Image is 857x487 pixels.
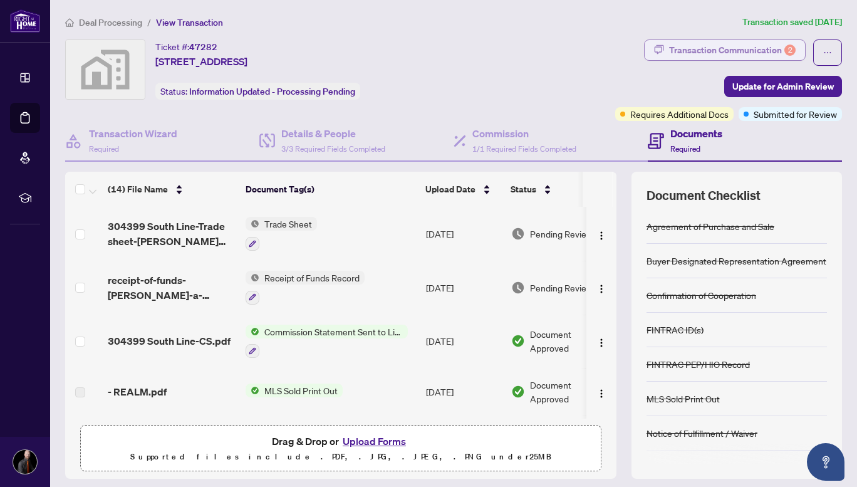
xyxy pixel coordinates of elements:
div: Confirmation of Cooperation [647,288,756,302]
span: Drag & Drop orUpload FormsSupported files include .PDF, .JPG, .JPEG, .PNG under25MB [81,426,601,472]
button: Open asap [807,443,844,481]
div: FINTRAC ID(s) [647,323,704,337]
img: Document Status [511,385,525,399]
span: Pending Review [530,281,593,295]
h4: Documents [670,126,722,141]
span: Information Updated - Processing Pending [189,86,355,97]
td: [DATE] [421,315,506,369]
td: [DATE] [421,368,506,416]
div: Agreement of Purchase and Sale [647,219,774,233]
td: [DATE] [421,416,506,469]
div: Buyer Designated Representation Agreement [647,254,826,268]
img: Profile Icon [13,450,37,474]
span: Upload Date [425,182,475,196]
span: [STREET_ADDRESS] [155,54,247,69]
div: Notice of Fulfillment / Waiver [647,426,757,440]
button: Transaction Communication2 [644,39,806,61]
span: Drag & Drop or [272,433,410,449]
li: / [147,15,151,29]
span: 1/1 Required Fields Completed [472,144,576,154]
div: MLS Sold Print Out [647,392,720,406]
td: [DATE] [421,207,506,261]
span: Required [670,144,700,154]
div: Ticket #: [155,39,217,54]
span: (14) File Name [108,182,168,196]
button: Update for Admin Review [724,76,842,97]
th: Status [506,172,612,207]
p: Supported files include .PDF, .JPG, .JPEG, .PNG under 25 MB [88,449,593,464]
button: Status IconCommission Statement Sent to Listing Brokerage [246,325,408,359]
span: Deal Processing [79,17,142,28]
h4: Transaction Wizard [89,126,177,141]
button: Logo [591,278,611,298]
img: Document Status [511,227,525,241]
button: Status IconMLS Sold Print Out [246,384,343,397]
span: Document Approved [530,327,608,355]
span: - REALM.pdf [108,384,167,399]
img: Logo [596,284,606,294]
img: Status Icon [246,271,259,285]
span: Submitted for Review [754,107,837,121]
img: Logo [596,231,606,241]
span: Pending Review [530,227,593,241]
img: Logo [596,389,606,399]
span: Document Approved [530,378,608,406]
span: 47282 [189,41,217,53]
button: Upload Forms [339,433,410,449]
span: 304399 South Line-CS.pdf [108,333,231,348]
img: Status Icon [246,217,259,231]
span: Document Checklist [647,187,761,204]
span: ellipsis [823,48,832,57]
span: receipt-of-funds-[PERSON_NAME]-a-[PERSON_NAME]-20250922-151336.pdf [108,273,236,303]
article: Transaction saved [DATE] [742,15,842,29]
span: home [65,18,74,27]
th: Document Tag(s) [241,172,420,207]
button: Logo [591,382,611,402]
button: Status IconTrade Sheet [246,217,317,251]
span: 3/3 Required Fields Completed [281,144,385,154]
div: 2 [784,45,796,56]
img: Document Status [511,334,525,348]
span: Required [89,144,119,154]
span: Status [511,182,536,196]
span: Update for Admin Review [732,76,834,97]
button: Logo [591,331,611,351]
img: Logo [596,338,606,348]
img: Document Status [511,281,525,295]
button: Status IconReceipt of Funds Record [246,271,365,305]
span: View Transaction [156,17,223,28]
div: FINTRAC PEP/HIO Record [647,357,750,371]
span: 304399 South Line-Trade sheet-[PERSON_NAME] Signed.pdf [108,219,236,249]
img: svg%3e [66,40,145,99]
img: logo [10,9,40,33]
img: Status Icon [246,384,259,397]
div: Transaction Communication [669,40,796,60]
h4: Details & People [281,126,385,141]
span: Receipt of Funds Record [259,271,365,285]
span: MLS Sold Print Out [259,384,343,397]
th: (14) File Name [103,172,241,207]
button: Logo [591,224,611,244]
span: Trade Sheet [259,217,317,231]
span: Requires Additional Docs [630,107,729,121]
div: Status: [155,83,360,100]
h4: Commission [472,126,576,141]
span: Commission Statement Sent to Listing Brokerage [259,325,408,338]
img: Status Icon [246,325,259,338]
td: [DATE] [421,261,506,315]
th: Upload Date [420,172,506,207]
